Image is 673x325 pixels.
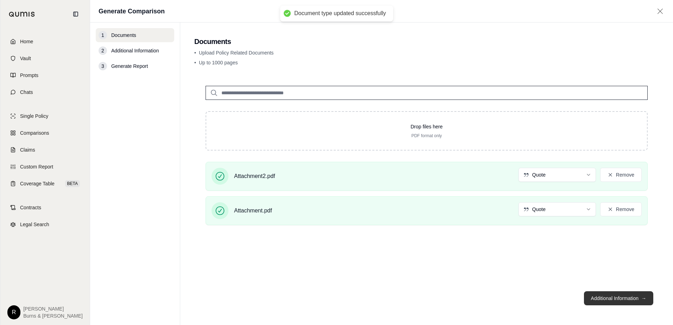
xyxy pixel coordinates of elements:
[111,47,159,54] span: Additional Information
[194,60,196,65] span: •
[199,50,273,56] span: Upload Policy Related Documents
[20,221,49,228] span: Legal Search
[20,38,33,45] span: Home
[20,146,35,153] span: Claims
[70,8,81,20] button: Collapse sidebar
[20,89,33,96] span: Chats
[111,32,136,39] span: Documents
[5,142,86,158] a: Claims
[5,200,86,215] a: Contracts
[5,159,86,174] a: Custom Report
[5,125,86,141] a: Comparisons
[5,176,86,191] a: Coverage TableBETA
[218,133,636,139] p: PDF format only
[20,204,41,211] span: Contracts
[5,68,86,83] a: Prompts
[20,180,55,187] span: Coverage Table
[7,305,20,319] div: R
[20,113,48,120] span: Single Policy
[641,295,646,302] span: →
[111,63,148,70] span: Generate Report
[20,163,53,170] span: Custom Report
[23,305,83,312] span: [PERSON_NAME]
[5,84,86,100] a: Chats
[600,202,642,216] button: Remove
[5,51,86,66] a: Vault
[600,168,642,182] button: Remove
[218,123,636,130] p: Drop files here
[199,60,238,65] span: Up to 1000 pages
[194,50,196,56] span: •
[99,6,165,16] h1: Generate Comparison
[234,172,275,180] span: Attachment2.pdf
[5,217,86,232] a: Legal Search
[20,72,38,79] span: Prompts
[234,206,272,215] span: Attachment.pdf
[194,37,659,46] h2: Documents
[5,108,86,124] a: Single Policy
[65,180,80,187] span: BETA
[23,312,83,319] span: Burns & [PERSON_NAME]
[584,291,653,305] button: Additional Information→
[294,10,386,17] div: Document type updated successfully
[99,31,107,39] div: 1
[5,34,86,49] a: Home
[20,55,31,62] span: Vault
[99,62,107,70] div: 3
[20,129,49,136] span: Comparisons
[99,46,107,55] div: 2
[9,12,35,17] img: Qumis Logo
